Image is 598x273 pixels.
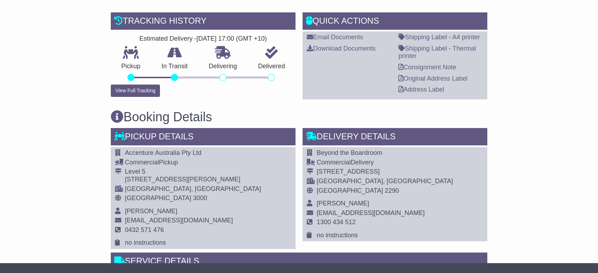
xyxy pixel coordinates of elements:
[125,217,233,224] span: [EMAIL_ADDRESS][DOMAIN_NAME]
[196,35,267,43] div: [DATE] 17:00 (GMT +10)
[303,128,487,147] div: Delivery Details
[385,187,399,194] span: 2290
[307,34,363,41] a: Email Documents
[125,208,177,215] span: [PERSON_NAME]
[317,149,382,156] span: Beyond the Boardroom
[303,12,487,31] div: Quick Actions
[111,110,487,124] h3: Booking Details
[317,209,425,216] span: [EMAIL_ADDRESS][DOMAIN_NAME]
[111,63,151,70] p: Pickup
[317,200,369,207] span: [PERSON_NAME]
[111,85,160,97] button: View Full Tracking
[317,159,351,166] span: Commercial
[317,159,453,167] div: Delivery
[125,159,261,167] div: Pickup
[317,178,453,185] div: [GEOGRAPHIC_DATA], [GEOGRAPHIC_DATA]
[125,176,261,184] div: [STREET_ADDRESS][PERSON_NAME]
[125,194,191,202] span: [GEOGRAPHIC_DATA]
[193,194,207,202] span: 3000
[125,168,261,176] div: Level 5
[317,219,356,226] span: 1300 434 512
[398,86,444,93] a: Address Label
[125,239,166,246] span: no instructions
[125,149,201,156] span: Accenture Australia Pty Ltd
[125,159,159,166] span: Commercial
[307,45,375,52] a: Download Documents
[398,34,480,41] a: Shipping Label - A4 printer
[125,226,164,233] span: 0432 571 476
[317,187,383,194] span: [GEOGRAPHIC_DATA]
[111,12,295,31] div: Tracking history
[125,185,261,193] div: [GEOGRAPHIC_DATA], [GEOGRAPHIC_DATA]
[398,75,467,82] a: Original Address Label
[111,128,295,147] div: Pickup Details
[248,63,296,70] p: Delivered
[398,64,456,71] a: Consignment Note
[198,63,248,70] p: Delivering
[317,232,358,239] span: no instructions
[111,252,487,272] div: Service Details
[151,63,199,70] p: In Transit
[317,168,453,176] div: [STREET_ADDRESS]
[111,35,295,43] div: Estimated Delivery -
[398,45,476,60] a: Shipping Label - Thermal printer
